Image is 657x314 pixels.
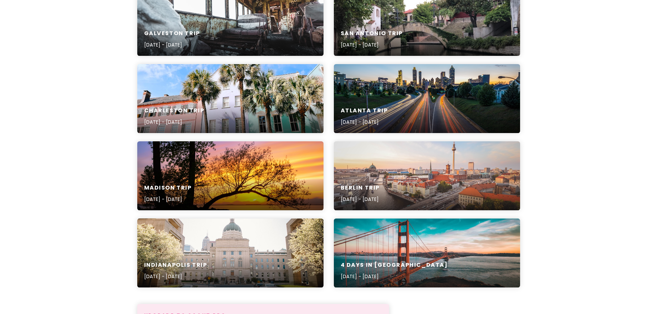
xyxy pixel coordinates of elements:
[341,273,448,280] p: [DATE] - [DATE]
[144,262,207,269] h6: Indianapolis Trip
[341,184,380,192] h6: Berlin Trip
[144,41,200,49] p: [DATE] - [DATE]
[341,118,388,126] p: [DATE] - [DATE]
[144,107,205,114] h6: Charleston Trip
[144,118,205,126] p: [DATE] - [DATE]
[137,64,323,133] a: green palm tree near white and pink concrete building during daytimeCharleston Trip[DATE] - [DATE]
[341,30,403,37] h6: San Antonio Trip
[334,64,520,133] a: timelapse photo of highway during golden hourAtlanta Trip[DATE] - [DATE]
[341,107,388,114] h6: Atlanta Trip
[144,195,192,203] p: [DATE] - [DATE]
[341,262,448,269] h6: 4 Days in [GEOGRAPHIC_DATA]
[334,141,520,210] a: city buildings near body of water during daytimeBerlin Trip[DATE] - [DATE]
[341,41,403,49] p: [DATE] - [DATE]
[137,219,323,287] a: white sedan parked near white concrete building during daytimeIndianapolis Trip[DATE] - [DATE]
[334,219,520,287] a: 4 Days in [GEOGRAPHIC_DATA][DATE] - [DATE]
[341,195,380,203] p: [DATE] - [DATE]
[144,273,207,280] p: [DATE] - [DATE]
[144,184,192,192] h6: Madison Trip
[144,30,200,37] h6: Galveston Trip
[137,141,323,210] a: tree during golden hourMadison Trip[DATE] - [DATE]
